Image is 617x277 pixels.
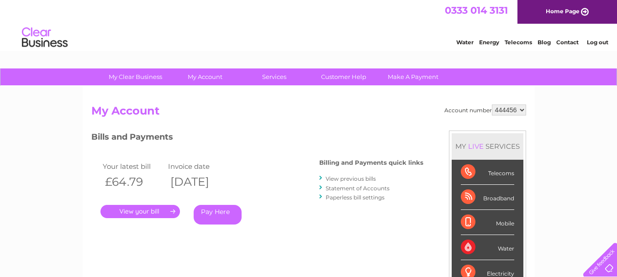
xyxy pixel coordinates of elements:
a: My Account [167,68,243,85]
th: £64.79 [100,172,166,191]
a: 0333 014 3131 [445,5,508,16]
a: Make A Payment [375,68,451,85]
div: Telecoms [461,160,514,185]
a: Statement of Accounts [326,185,390,192]
img: logo.png [21,24,68,52]
a: Contact [556,39,579,46]
th: [DATE] [166,172,232,191]
a: Blog [538,39,551,46]
a: Paperless bill settings [326,194,385,201]
div: Water [461,235,514,260]
a: Energy [479,39,499,46]
td: Your latest bill [100,160,166,172]
a: Customer Help [306,68,381,85]
a: Telecoms [505,39,532,46]
a: Pay Here [194,205,242,225]
a: Water [456,39,474,46]
div: Mobile [461,210,514,235]
h3: Bills and Payments [91,131,423,146]
div: LIVE [466,142,485,151]
a: View previous bills [326,175,376,182]
h2: My Account [91,105,526,122]
a: My Clear Business [98,68,173,85]
a: Services [237,68,312,85]
a: Log out [587,39,608,46]
h4: Billing and Payments quick links [319,159,423,166]
div: Account number [444,105,526,115]
div: Clear Business is a trading name of Verastar Limited (registered in [GEOGRAPHIC_DATA] No. 3667643... [93,5,525,44]
td: Invoice date [166,160,232,172]
div: Broadband [461,185,514,210]
a: . [100,205,180,218]
div: MY SERVICES [452,133,523,159]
